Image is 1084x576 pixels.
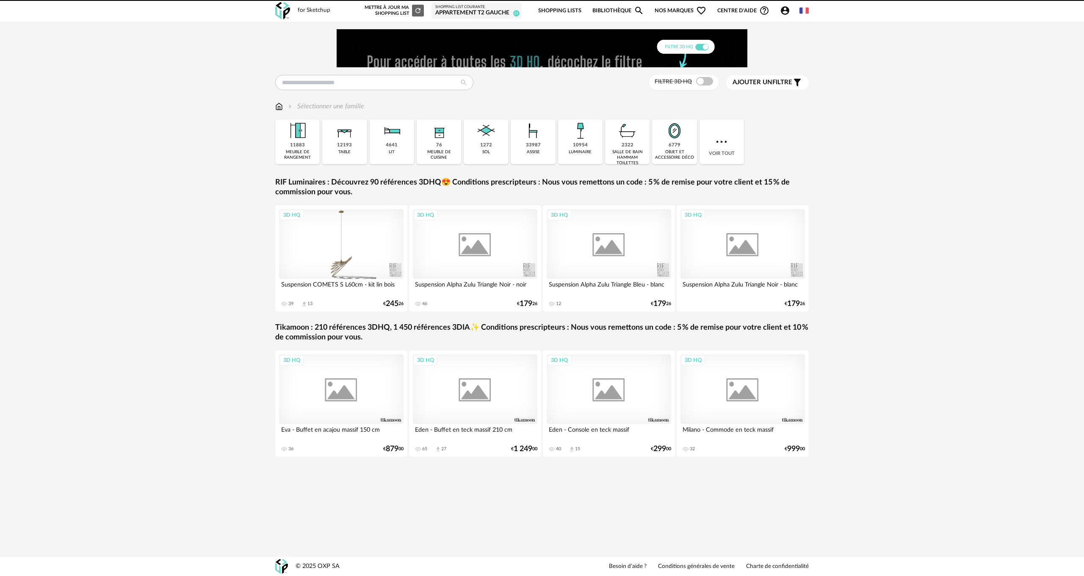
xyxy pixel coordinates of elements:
[380,119,403,142] img: Literie.png
[279,424,404,441] div: Eva - Buffet en acajou massif 150 cm
[288,446,293,452] div: 36
[386,446,398,452] span: 879
[526,142,541,149] div: 33987
[690,446,695,452] div: 32
[275,350,407,457] a: 3D HQ Eva - Buffet en acajou massif 150 cm 36 €87900
[307,301,312,307] div: 13
[513,10,520,17] span: 25
[435,5,518,17] a: Shopping List courante Appartement T2 gauche 25
[480,142,492,149] div: 1272
[287,102,293,111] img: svg+xml;base64,PHN2ZyB3aWR0aD0iMTYiIGhlaWdodD0iMTYiIHZpZXdCb3g9IjAgMCAxNiAxNiIgZmlsbD0ibm9uZSIgeG...
[569,149,592,155] div: luminaire
[383,301,404,307] div: € 26
[386,142,398,149] div: 4641
[413,424,537,441] div: Eden - Buffet en teck massif 210 cm
[547,424,671,441] div: Eden - Console en teck massif
[520,301,532,307] span: 179
[338,149,351,155] div: table
[556,301,561,307] div: 12
[279,355,304,366] div: 3D HQ
[792,77,802,88] span: Filter icon
[653,301,666,307] span: 179
[275,2,290,19] img: OXP
[287,102,364,111] div: Sélectionner une famille
[658,563,735,570] a: Conditions générales de vente
[681,209,705,220] div: 3D HQ
[680,279,805,296] div: Suspension Alpha Zulu Triangle Noir - blanc
[780,6,790,16] span: Account Circle icon
[785,446,805,452] div: € 00
[428,119,451,142] img: Rangement.png
[422,301,427,307] div: 46
[616,119,639,142] img: Salle%20de%20bain.png
[435,9,518,17] div: Appartement T2 gauche
[413,209,438,220] div: 3D HQ
[409,205,541,311] a: 3D HQ Suspension Alpha Zulu Triangle Noir - noir 46 €17926
[296,562,340,570] div: © 2025 OXP SA
[759,6,769,16] span: Help Circle Outline icon
[413,279,537,296] div: Suspension Alpha Zulu Triangle Noir - noir
[275,178,809,198] a: RIF Luminaires : Découvrez 90 références 3DHQ😍 Conditions prescripteurs : Nous vous remettons un ...
[573,142,588,149] div: 10954
[547,209,572,220] div: 3D HQ
[655,1,706,21] span: Nos marques
[278,149,317,160] div: meuble de rangement
[651,446,671,452] div: € 00
[799,6,809,15] img: fr
[436,142,442,149] div: 76
[290,142,305,149] div: 11883
[435,446,441,452] span: Download icon
[669,142,680,149] div: 6779
[733,78,792,87] span: filtre
[680,424,805,441] div: Milano - Commode en teck massif
[592,1,644,21] a: BibliothèqueMagnify icon
[726,75,809,90] button: Ajouter unfiltre Filter icon
[333,119,356,142] img: Table.png
[279,209,304,220] div: 3D HQ
[651,301,671,307] div: € 26
[653,446,666,452] span: 299
[609,563,647,570] a: Besoin d'aide ?
[696,6,706,16] span: Heart Outline icon
[714,134,729,149] img: more.7b13dc1.svg
[634,6,644,16] span: Magnify icon
[543,350,675,457] a: 3D HQ Eden - Console en teck massif 40 Download icon 15 €29900
[337,142,352,149] div: 12193
[383,446,404,452] div: € 00
[543,205,675,311] a: 3D HQ Suspension Alpha Zulu Triangle Bleu - blanc 12 €17926
[746,563,809,570] a: Charte de confidentialité
[389,149,395,155] div: lit
[681,355,705,366] div: 3D HQ
[655,149,694,160] div: objet et accessoire déco
[700,119,744,164] div: Voir tout
[527,149,540,155] div: assise
[279,279,404,296] div: Suspension COMETS S L60cm - kit lin bois
[435,5,518,10] div: Shopping List courante
[275,559,288,574] img: OXP
[569,119,592,142] img: Luminaire.png
[547,355,572,366] div: 3D HQ
[517,301,537,307] div: € 26
[787,446,800,452] span: 999
[556,446,561,452] div: 40
[608,149,647,166] div: salle de bain hammam toilettes
[622,142,633,149] div: 2322
[569,446,575,452] span: Download icon
[275,205,407,311] a: 3D HQ Suspension COMETS S L60cm - kit lin bois 39 Download icon 13 €24526
[441,446,446,452] div: 27
[298,7,330,14] div: for Sketchup
[286,119,309,142] img: Meuble%20de%20rangement.png
[717,6,769,16] span: Centre d'aideHelp Circle Outline icon
[677,350,809,457] a: 3D HQ Milano - Commode en teck massif 32 €99900
[413,355,438,366] div: 3D HQ
[663,119,686,142] img: Miroir.png
[511,446,537,452] div: € 00
[337,29,747,67] img: FILTRE%20HQ%20NEW_V1%20(4).gif
[514,446,532,452] span: 1 249
[787,301,800,307] span: 179
[677,205,809,311] a: 3D HQ Suspension Alpha Zulu Triangle Noir - blanc €17926
[538,1,581,21] a: Shopping Lists
[386,301,398,307] span: 245
[275,323,809,343] a: Tikamoon : 210 références 3DHQ, 1 450 références 3DIA✨ Conditions prescripteurs : Nous vous remet...
[655,79,692,85] span: Filtre 3D HQ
